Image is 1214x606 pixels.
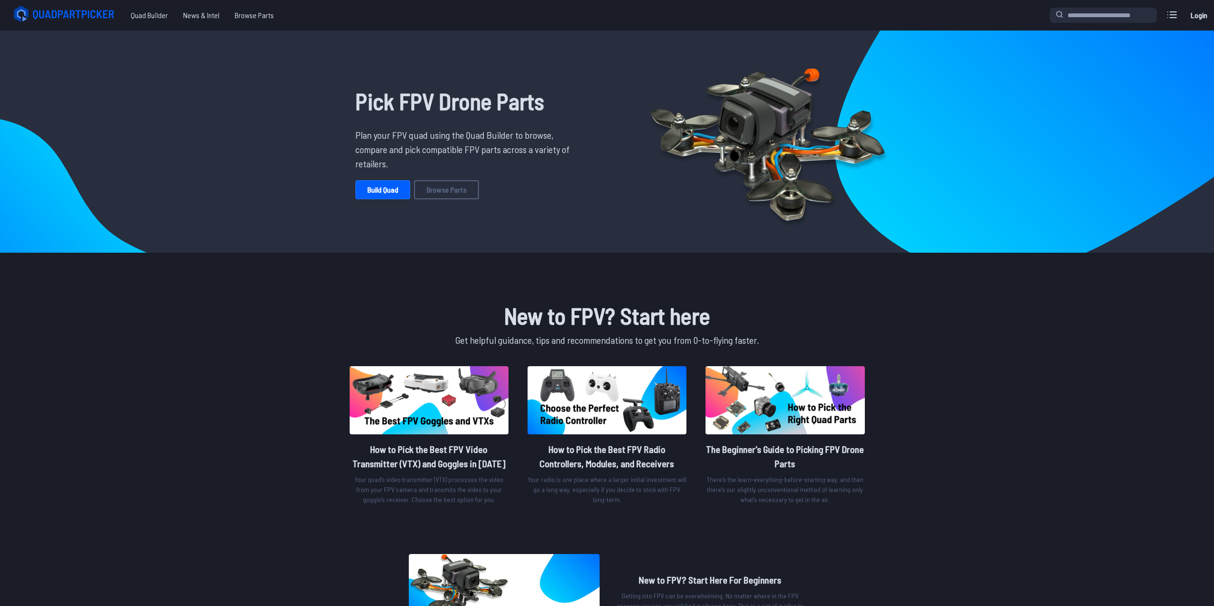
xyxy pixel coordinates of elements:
[414,180,479,199] a: Browse Parts
[350,366,508,434] img: image of post
[350,366,508,508] a: image of postHow to Pick the Best FPV Video Transmitter (VTX) and Goggles in [DATE]Your quad’s vi...
[176,6,227,25] a: News & Intel
[350,474,508,504] p: Your quad’s video transmitter (VTX) processes the video from your FPV camera and transmits the vi...
[706,366,864,508] a: image of postThe Beginner's Guide to Picking FPV Drone PartsThere’s the learn-everything-before-s...
[355,180,410,199] a: Build Quad
[528,366,686,508] a: image of postHow to Pick the Best FPV Radio Controllers, Modules, and ReceiversYour radio is one ...
[706,366,864,434] img: image of post
[630,46,905,237] img: Quadcopter
[348,333,867,347] p: Get helpful guidance, tips and recommendations to get you from 0-to-flying faster.
[123,6,176,25] a: Quad Builder
[528,442,686,471] h2: How to Pick the Best FPV Radio Controllers, Modules, and Receivers
[528,474,686,504] p: Your radio is one place where a larger initial investment will go a long way, especially if you d...
[348,298,867,333] h1: New to FPV? Start here
[615,573,806,587] h2: New to FPV? Start Here For Beginners
[706,442,864,471] h2: The Beginner's Guide to Picking FPV Drone Parts
[1187,6,1210,25] a: Login
[227,6,281,25] a: Browse Parts
[350,442,508,471] h2: How to Pick the Best FPV Video Transmitter (VTX) and Goggles in [DATE]
[355,128,577,171] p: Plan your FPV quad using the Quad Builder to browse, compare and pick compatible FPV parts across...
[528,366,686,434] img: image of post
[706,474,864,504] p: There’s the learn-everything-before-starting way, and then there’s our slightly unconventional me...
[355,84,577,118] h1: Pick FPV Drone Parts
